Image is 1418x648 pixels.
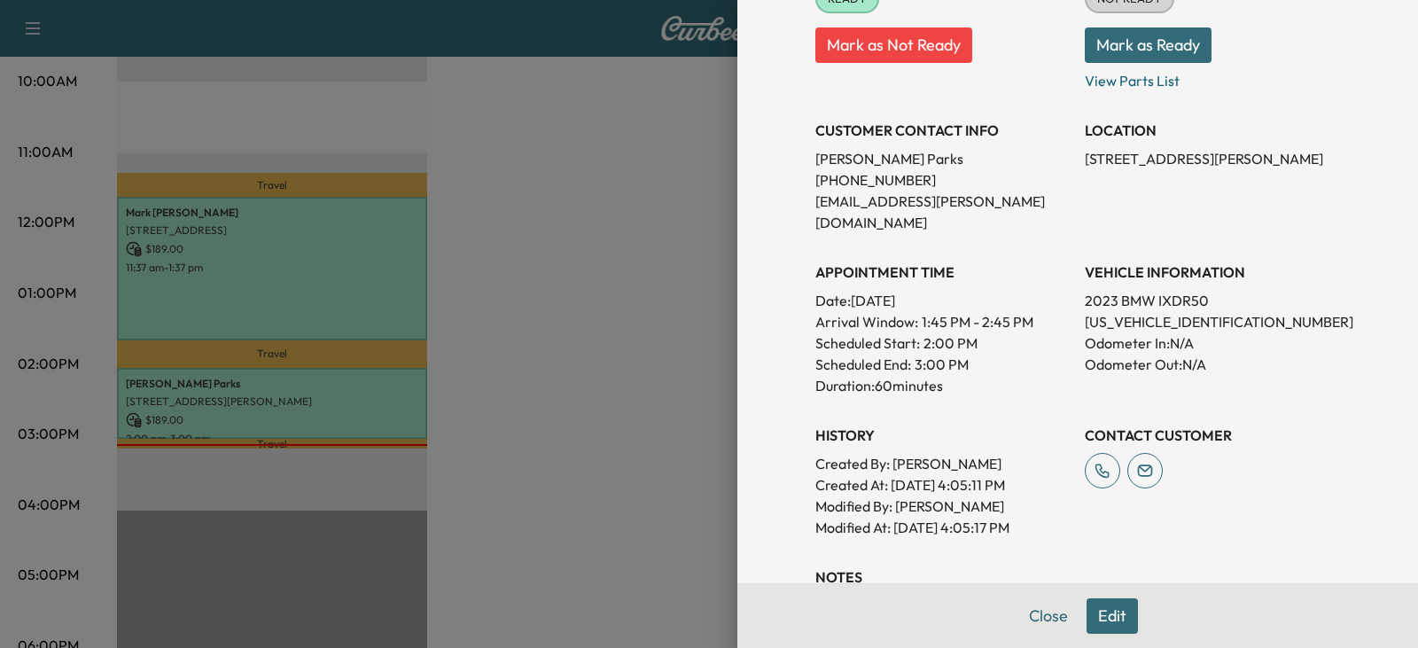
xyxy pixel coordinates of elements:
[1085,148,1340,169] p: [STREET_ADDRESS][PERSON_NAME]
[815,148,1071,169] p: [PERSON_NAME] Parks
[1085,425,1340,446] h3: CONTACT CUSTOMER
[815,453,1071,474] p: Created By : [PERSON_NAME]
[815,566,1340,588] h3: NOTES
[1085,354,1340,375] p: Odometer Out: N/A
[815,496,1071,517] p: Modified By : [PERSON_NAME]
[815,290,1071,311] p: Date: [DATE]
[815,262,1071,283] h3: APPOINTMENT TIME
[815,517,1071,538] p: Modified At : [DATE] 4:05:17 PM
[815,375,1071,396] p: Duration: 60 minutes
[815,425,1071,446] h3: History
[1085,63,1340,91] p: View Parts List
[815,191,1071,233] p: [EMAIL_ADDRESS][PERSON_NAME][DOMAIN_NAME]
[1085,290,1340,311] p: 2023 BMW IXDR50
[815,354,911,375] p: Scheduled End:
[815,311,1071,332] p: Arrival Window:
[815,332,920,354] p: Scheduled Start:
[1085,311,1340,332] p: [US_VEHICLE_IDENTIFICATION_NUMBER]
[1085,120,1340,141] h3: LOCATION
[815,120,1071,141] h3: CUSTOMER CONTACT INFO
[815,169,1071,191] p: [PHONE_NUMBER]
[923,332,978,354] p: 2:00 PM
[1085,27,1212,63] button: Mark as Ready
[1085,262,1340,283] h3: VEHICLE INFORMATION
[922,311,1033,332] span: 1:45 PM - 2:45 PM
[1085,332,1340,354] p: Odometer In: N/A
[1017,598,1079,634] button: Close
[1087,598,1138,634] button: Edit
[815,27,972,63] button: Mark as Not Ready
[915,354,969,375] p: 3:00 PM
[815,474,1071,496] p: Created At : [DATE] 4:05:11 PM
